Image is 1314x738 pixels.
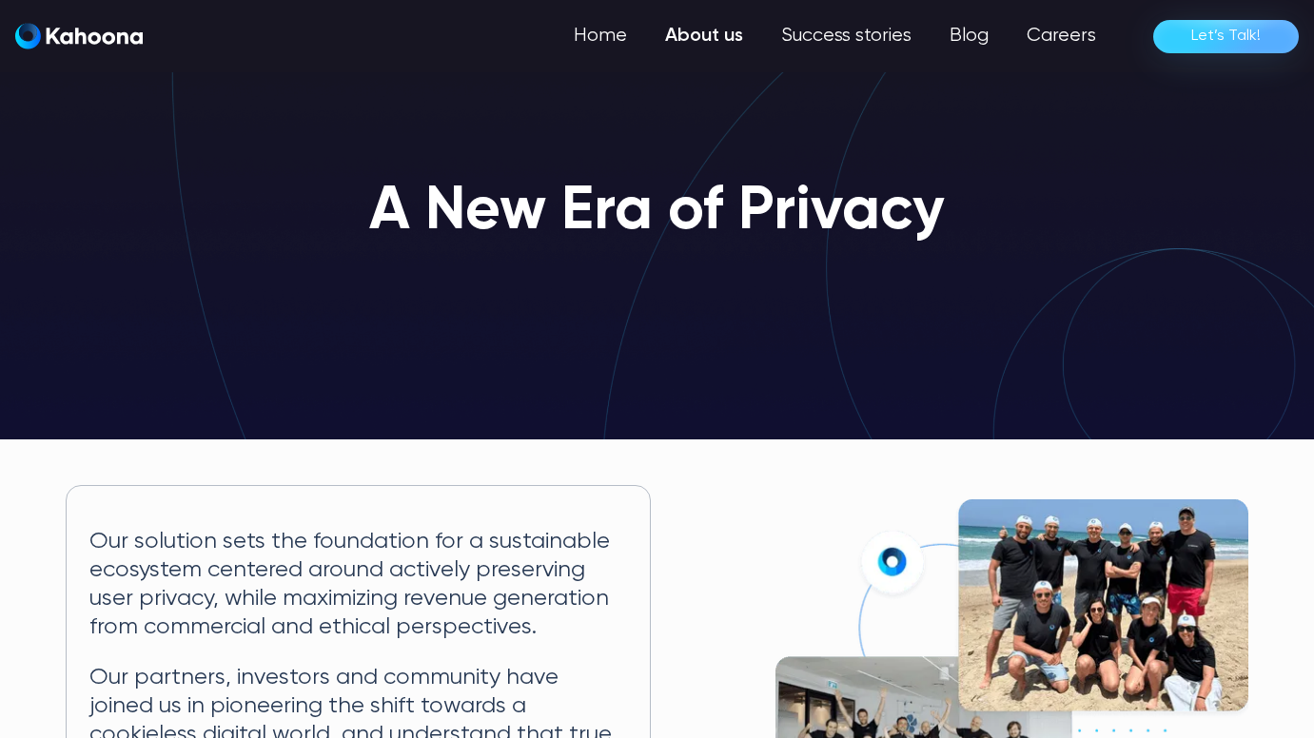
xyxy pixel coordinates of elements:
[931,17,1008,55] a: Blog
[1008,17,1115,55] a: Careers
[555,17,646,55] a: Home
[646,17,762,55] a: About us
[89,528,627,641] p: Our solution sets the foundation for a sustainable ecosystem centered around actively preserving ...
[15,23,143,50] a: Kahoona logo blackKahoona logo white
[15,23,143,49] img: Kahoona logo white
[762,17,931,55] a: Success stories
[1191,21,1261,51] div: Let’s Talk!
[369,179,945,245] h1: A New Era of Privacy
[1153,20,1299,53] a: Let’s Talk!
